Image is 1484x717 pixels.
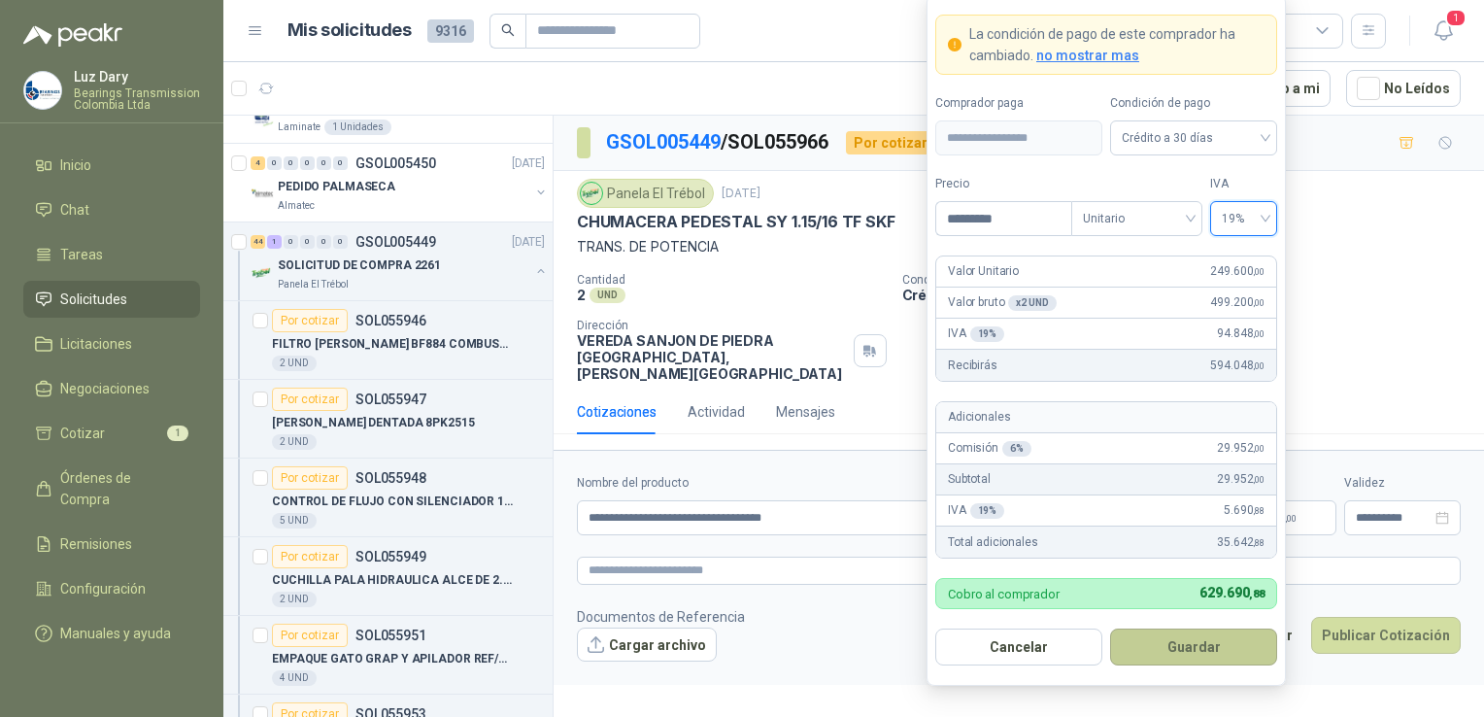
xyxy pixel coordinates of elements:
[272,356,317,371] div: 2 UND
[23,615,200,652] a: Manuales y ayuda
[167,426,188,441] span: 1
[60,533,132,555] span: Remisiones
[1445,9,1467,27] span: 1
[577,319,846,332] p: Dirección
[287,17,412,45] h1: Mis solicitudes
[512,154,545,173] p: [DATE]
[60,467,182,510] span: Órdenes de Compra
[948,408,1010,427] p: Adicionales
[355,393,426,406] p: SOL055947
[60,578,146,599] span: Configuración
[60,333,132,355] span: Licitaciones
[948,38,961,51] span: exclamation-circle
[223,616,553,695] a: Por cotizarSOL055951EMPAQUE GATO GRAP Y APILADOR REF/AH176454 UND
[74,87,200,111] p: Bearings Transmission Colombia Ltda
[317,156,331,170] div: 0
[1224,501,1265,520] span: 5.690
[223,459,553,537] a: Por cotizarSOL055948CONTROL DE FLUJO CON SILENCIADOR 1/45 UND
[355,314,426,327] p: SOL055946
[948,533,1038,552] p: Total adicionales
[272,434,317,450] div: 2 UND
[1346,70,1461,107] button: No Leídos
[935,94,1102,113] label: Comprador paga
[317,235,331,249] div: 0
[60,154,91,176] span: Inicio
[935,175,1071,193] label: Precio
[427,19,474,43] span: 9316
[278,198,315,214] p: Almatec
[1253,360,1265,371] span: ,00
[606,130,721,154] a: GSOL005449
[251,104,274,127] img: Company Logo
[577,212,895,232] p: CHUMACERA PEDESTAL SY 1.15/16 TF SKF
[23,191,200,228] a: Chat
[251,152,549,214] a: 4 0 0 0 0 0 GSOL005450[DATE] Company LogoPEDIDO PALMASECAAlmatec
[355,471,426,485] p: SOL055948
[333,235,348,249] div: 0
[1253,297,1265,308] span: ,00
[284,235,298,249] div: 0
[1110,94,1277,113] label: Condición de pago
[1083,204,1191,233] span: Unitario
[23,570,200,607] a: Configuración
[223,380,553,459] a: Por cotizarSOL055947[PERSON_NAME] DENTADA 8PK25152 UND
[355,156,436,170] p: GSOL005450
[776,401,835,423] div: Mensajes
[251,156,265,170] div: 4
[251,183,274,206] img: Company Logo
[1110,629,1277,666] button: Guardar
[1259,500,1336,535] p: $ 0,00
[23,23,122,47] img: Logo peakr
[272,670,317,686] div: 4 UND
[60,623,171,644] span: Manuales y ayuda
[577,332,846,382] p: VEREDA SANJON DE PIEDRA [GEOGRAPHIC_DATA] , [PERSON_NAME][GEOGRAPHIC_DATA]
[1285,513,1297,524] span: ,00
[970,326,1005,342] div: 19 %
[577,236,1461,257] p: TRANS. DE POTENCIA
[251,235,265,249] div: 44
[23,281,200,318] a: Solicitudes
[60,423,105,444] span: Cotizar
[577,606,745,628] p: Documentos de Referencia
[1426,14,1461,49] button: 1
[60,244,103,265] span: Tareas
[1249,588,1265,600] span: ,88
[272,493,514,511] p: CONTROL DE FLUJO CON SILENCIADOR 1/4
[300,235,315,249] div: 0
[1253,505,1265,516] span: ,88
[948,262,1019,281] p: Valor Unitario
[1253,328,1265,339] span: ,00
[846,131,935,154] div: Por cotizar
[501,23,515,37] span: search
[251,230,549,292] a: 44 1 0 0 0 0 GSOL005449[DATE] Company LogoSOLICITUD DE COMPRA 2261Panela El Trébol
[948,470,991,489] p: Subtotal
[902,273,1477,287] p: Condición de pago
[23,526,200,563] a: Remisiones
[1210,293,1265,312] span: 499.200
[1217,470,1265,489] span: 29.952
[1210,357,1265,375] span: 594.048
[272,545,348,568] div: Por cotizar
[577,474,1065,493] label: Nombre del producto
[577,287,586,303] p: 2
[1199,585,1265,600] span: 629.690
[970,503,1005,519] div: 19 %
[577,179,714,208] div: Panela El Trébol
[577,273,887,287] p: Cantidad
[272,414,475,432] p: [PERSON_NAME] DENTADA 8PK2515
[1217,324,1265,343] span: 94.848
[23,370,200,407] a: Negociaciones
[300,156,315,170] div: 0
[577,401,657,423] div: Cotizaciones
[577,628,717,663] button: Cargar archivo
[223,301,553,380] a: Por cotizarSOL055946FILTRO [PERSON_NAME] BF884 COMBUSTIBLE2 UND
[272,388,348,411] div: Por cotizar
[24,72,61,109] img: Company Logo
[278,119,320,135] p: Laminate
[948,357,997,375] p: Recibirás
[1217,533,1265,552] span: 35.642
[355,629,426,642] p: SOL055951
[948,439,1031,458] p: Comisión
[23,460,200,518] a: Órdenes de Compra
[935,629,1102,666] button: Cancelar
